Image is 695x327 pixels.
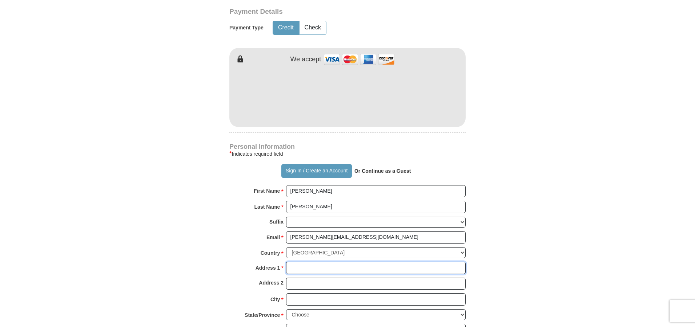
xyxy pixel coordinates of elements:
button: Sign In / Create an Account [281,164,351,178]
div: Indicates required field [229,150,466,158]
strong: City [270,294,280,304]
button: Credit [273,21,299,34]
strong: State/Province [245,310,280,320]
h4: We accept [290,56,321,64]
strong: First Name [254,186,280,196]
strong: Country [261,248,280,258]
strong: Suffix [269,217,284,227]
h3: Payment Details [229,8,415,16]
strong: Email [266,232,280,242]
button: Check [300,21,326,34]
h5: Payment Type [229,25,264,31]
img: credit cards accepted [323,52,395,67]
strong: Last Name [254,202,280,212]
h4: Personal Information [229,144,466,150]
strong: Or Continue as a Guest [354,168,411,174]
strong: Address 1 [256,263,280,273]
strong: Address 2 [259,278,284,288]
